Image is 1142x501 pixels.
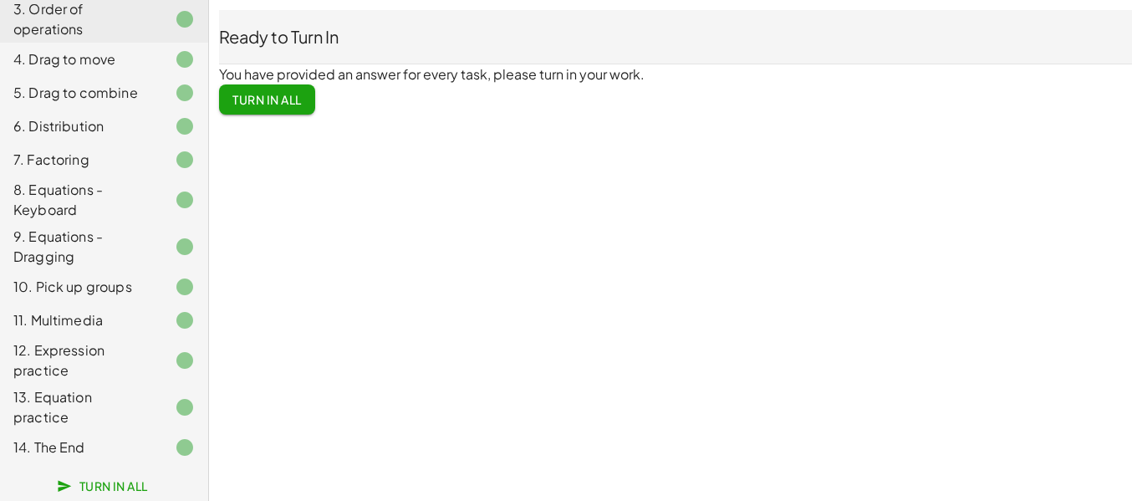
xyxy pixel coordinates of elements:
[13,340,148,381] div: 12. Expression practice
[13,83,148,103] div: 5. Drag to combine
[13,116,148,136] div: 6. Distribution
[219,64,1132,84] p: You have provided an answer for every task, please turn in your work.
[13,227,148,267] div: 9. Equations - Dragging
[175,49,195,69] i: Task finished.
[175,9,195,29] i: Task finished.
[175,150,195,170] i: Task finished.
[175,277,195,297] i: Task finished.
[13,387,148,427] div: 13. Equation practice
[60,478,148,493] span: Turn In All
[13,437,148,458] div: 14. The End
[47,471,161,501] button: Turn In All
[13,49,148,69] div: 4. Drag to move
[219,84,315,115] button: Turn In All
[175,83,195,103] i: Task finished.
[175,116,195,136] i: Task finished.
[13,150,148,170] div: 7. Factoring
[175,350,195,371] i: Task finished.
[219,25,1132,49] div: Ready to Turn In
[175,437,195,458] i: Task finished.
[13,310,148,330] div: 11. Multimedia
[175,310,195,330] i: Task finished.
[232,92,302,107] span: Turn In All
[13,277,148,297] div: 10. Pick up groups
[175,397,195,417] i: Task finished.
[13,180,148,220] div: 8. Equations - Keyboard
[175,190,195,210] i: Task finished.
[175,237,195,257] i: Task finished.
